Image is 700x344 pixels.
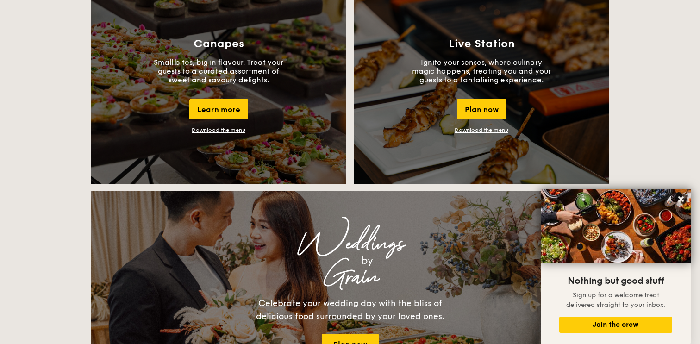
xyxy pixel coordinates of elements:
[246,297,454,323] div: Celebrate your wedding day with the bliss of delicious food surrounded by your loved ones.
[206,252,528,269] div: by
[192,127,245,133] a: Download the menu
[449,38,515,50] h3: Live Station
[559,317,672,333] button: Join the crew
[541,189,691,263] img: DSC07876-Edit02-Large.jpeg
[412,58,551,84] p: Ignite your senses, where culinary magic happens, treating you and your guests to a tantalising e...
[189,99,248,119] div: Learn more
[457,99,506,119] div: Plan now
[566,291,665,309] span: Sign up for a welcome treat delivered straight to your inbox.
[455,127,508,133] a: Download the menu
[149,58,288,84] p: Small bites, big in flavour. Treat your guests to a curated assortment of sweet and savoury delig...
[172,236,528,252] div: Weddings
[172,269,528,286] div: Grain
[194,38,244,50] h3: Canapes
[568,275,664,287] span: Nothing but good stuff
[674,192,688,206] button: Close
